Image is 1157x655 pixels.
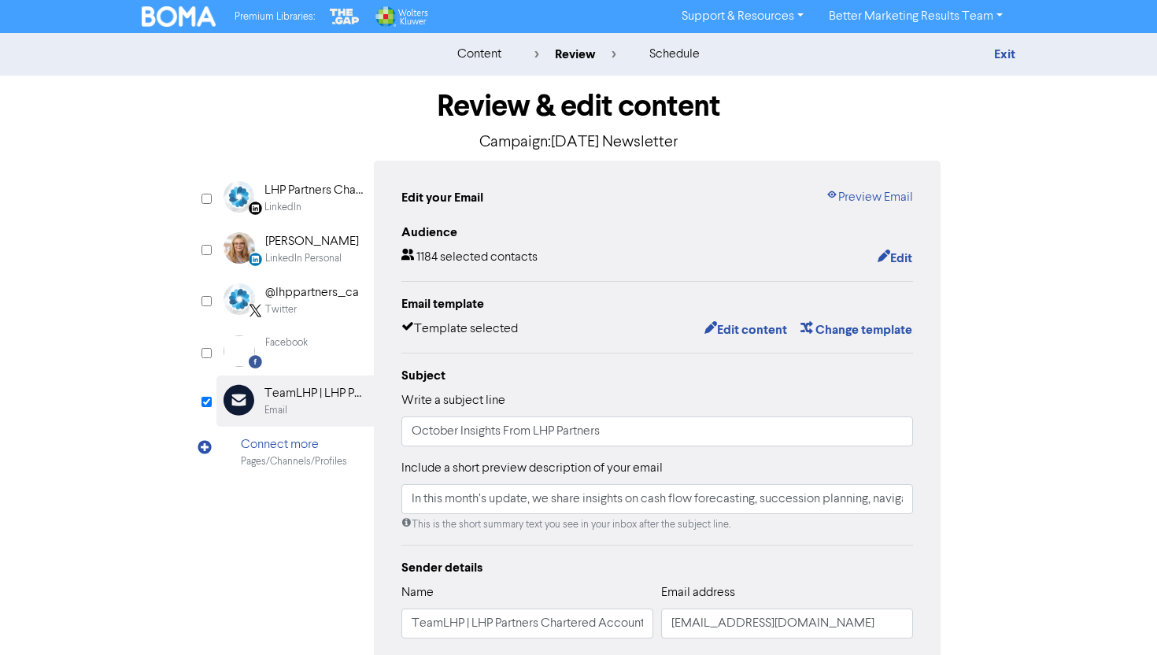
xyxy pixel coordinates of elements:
img: LinkedinPersonal [224,232,255,264]
div: Edit your Email [401,188,483,207]
iframe: Chat Widget [1078,579,1157,655]
label: Include a short preview description of your email [401,459,663,478]
div: Connect more [241,435,347,454]
div: Linkedin LHP Partners Chartered AccountantsLinkedIn [216,172,374,224]
div: Audience [401,223,913,242]
a: Support & Resources [669,4,816,29]
div: Twitter [265,302,297,317]
div: TeamLHP | LHP Partners Chartered AccountantsEmail [216,376,374,427]
button: Edit [877,248,913,268]
div: This is the short summary text you see in your inbox after the subject line. [401,517,913,532]
label: Name [401,583,434,602]
div: Sender details [401,558,913,577]
div: Subject [401,366,913,385]
img: Twitter [224,283,255,315]
img: Linkedin [224,181,254,213]
p: Campaign: [DATE] Newsletter [216,131,941,154]
div: schedule [649,45,700,64]
div: 1184 selected contacts [401,248,538,268]
h1: Review & edit content [216,88,941,124]
div: LinkedIn [264,200,301,215]
label: Write a subject line [401,391,505,410]
button: Change template [800,320,913,340]
div: Email [264,403,287,418]
div: [PERSON_NAME] [265,232,359,251]
div: Email template [401,294,913,313]
div: Template selected [401,320,518,340]
button: Edit content [704,320,788,340]
img: BOMA Logo [142,6,216,27]
div: Facebook [265,335,308,350]
div: LinkedIn Personal [265,251,342,266]
div: review [534,45,616,64]
img: Wolters Kluwer [374,6,427,27]
img: Facebook [224,335,255,367]
label: Email address [661,583,735,602]
div: LHP Partners Chartered Accountants [264,181,365,200]
img: The Gap [327,6,362,27]
a: Exit [994,46,1015,62]
a: Better Marketing Results Team [816,4,1015,29]
div: LinkedinPersonal [PERSON_NAME]LinkedIn Personal [216,224,374,275]
div: Connect morePages/Channels/Profiles [216,427,374,478]
div: Twitter@lhppartners_caTwitter [216,275,374,326]
div: content [457,45,501,64]
div: TeamLHP | LHP Partners Chartered Accountants [264,384,365,403]
div: Pages/Channels/Profiles [241,454,347,469]
a: Preview Email [826,188,913,207]
div: @lhppartners_ca [265,283,359,302]
div: Facebook Facebook [216,327,374,376]
span: Premium Libraries: [235,12,315,22]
